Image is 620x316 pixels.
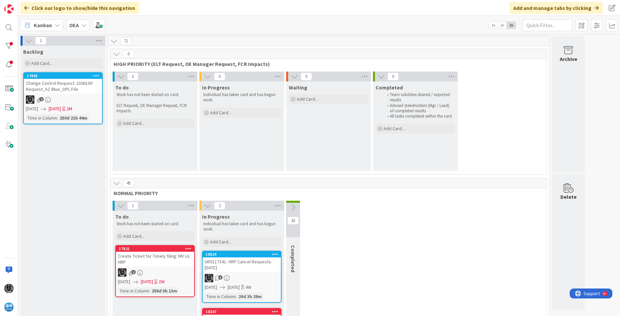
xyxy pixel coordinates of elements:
span: Kanban [34,21,52,29]
div: Time in Column [205,293,236,300]
div: UR0117341- HRP Cancel Requests- [DATE] [203,257,281,272]
img: KG [118,268,127,277]
span: 0 [214,73,225,80]
div: 18267 [203,309,281,315]
span: [DATE] [228,284,240,291]
div: 17821Create Ticket for Timely filing: MV vs. HRP [116,246,194,266]
div: 18824UR0117341- HRP Cancel Requests- [DATE] [203,251,281,272]
span: 2x [498,22,507,28]
p: Individual has taken card and has begun work. [203,92,280,103]
span: 42 [287,217,299,225]
a: 17865Change Control Request: 2306100 Request_AZ Blue_OPL FileKG[DATE][DATE]2MTime in Column:250d ... [23,72,103,124]
img: KG [4,284,14,293]
span: Add Card... [297,96,318,102]
span: [DATE] [205,284,217,291]
span: 2 [214,202,225,210]
div: KG [203,274,281,283]
span: [DATE] [49,105,61,112]
div: 9+ [33,3,37,8]
span: Support [14,1,30,9]
span: [DATE] [26,105,38,112]
img: avatar [4,302,14,312]
span: Add Card... [384,126,405,132]
span: : [236,293,237,300]
div: Create Ticket for Timely filing: MV vs. HRP [116,252,194,266]
li: Team validates desired / expected results [384,92,454,103]
span: : [149,287,150,294]
span: Add Card... [123,233,144,239]
div: 250d 21h 44m [58,114,89,122]
span: 1 [35,37,46,45]
img: Visit kanbanzone.com [4,4,14,14]
span: 45 [123,179,134,187]
div: KG [24,95,102,104]
span: HIGH PRIORITY (ELT Request, OE Manager Request, FCR Impacts) [114,61,539,67]
span: [DATE] [141,278,153,285]
img: KG [205,274,213,283]
span: 1 [127,202,138,210]
span: 72 [120,37,131,45]
span: In Progress [202,84,230,91]
span: : [57,114,58,122]
div: 258d 5h 13m [150,287,179,294]
span: 0 [127,73,138,80]
span: [DATE] [118,278,130,285]
div: Time in Column [118,287,149,294]
div: 2M [67,105,72,112]
div: 4W [245,284,251,291]
div: KG [116,268,194,277]
span: Completed [290,245,296,272]
span: 1x [489,22,498,28]
span: 1 [39,97,44,101]
div: 18267 [206,309,281,314]
div: 17865Change Control Request: 2306100 Request_AZ Blue_OPL File [24,73,102,93]
span: Backlog [23,48,43,55]
span: Add Card... [123,120,144,126]
img: KG [26,95,34,104]
span: Add Card... [210,239,231,245]
a: 17821Create Ticket for Timely filing: MV vs. HRPKG[DATE][DATE]2WTime in Column:258d 5h 13m [115,245,195,297]
div: Time in Column [26,114,57,122]
div: Add and manage tabs by clicking [509,2,603,14]
div: 20d 3h 29m [237,293,263,300]
div: 2W [159,278,165,285]
div: 18824 [203,251,281,257]
span: Add Card... [210,110,231,116]
span: Add Card... [31,60,52,66]
span: 3x [507,22,516,28]
b: OEA [69,22,79,28]
li: Advised stakeholders (Mgr / Lead) of completed results [384,103,454,114]
span: Completed [376,84,403,91]
div: 17821 [116,246,194,252]
span: To do [115,84,129,91]
div: 17865 [24,73,102,79]
input: Quick Filter... [523,19,572,31]
span: 1 [218,275,223,280]
p: Work has not been started on card. [117,221,193,227]
div: 17865 [27,74,102,78]
span: 1 [131,270,136,274]
div: Change Control Request: 2306100 Request_AZ Blue_OPL File [24,79,102,93]
span: 0 [387,73,399,80]
div: Archive [560,55,577,63]
span: NORMAL PRIORITY [114,190,539,196]
div: Click our logo to show/hide this navigation [20,2,139,14]
span: 0 [123,50,134,58]
span: 0 [301,73,312,80]
div: Delete [560,193,577,201]
p: ELT Request, OE Manager Request, FCR Impacts [117,103,193,114]
p: Work has not been started on card. [117,92,193,97]
span: Waiting [289,84,307,91]
div: 17821 [119,246,194,251]
a: 18824UR0117341- HRP Cancel Requests- [DATE]KG[DATE][DATE]4WTime in Column:20d 3h 29m [202,251,282,303]
span: To do [115,213,129,220]
span: In Progress [202,213,230,220]
p: Individual has taken card and has begun work. [203,221,280,232]
li: All tasks completed within the card [384,114,454,119]
div: 18824 [206,252,281,257]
